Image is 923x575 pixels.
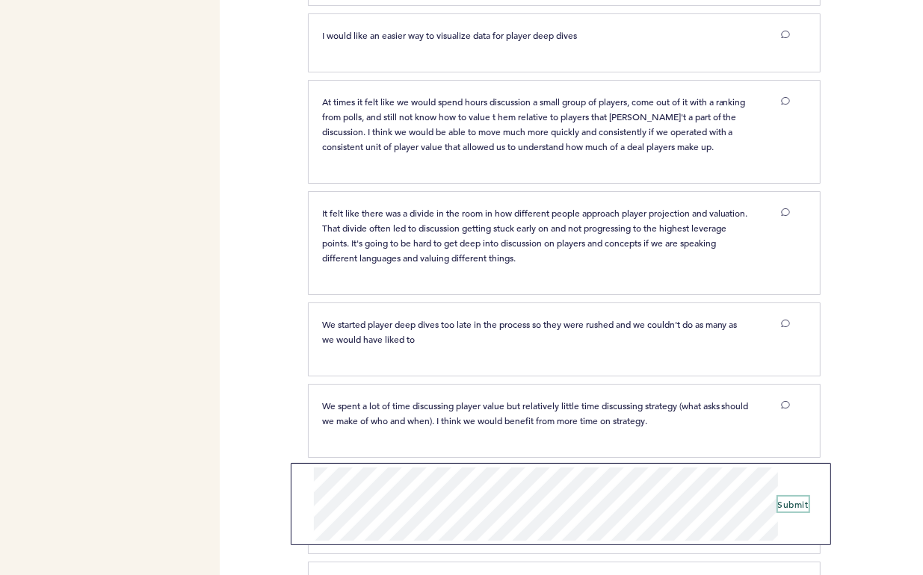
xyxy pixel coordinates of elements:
span: It felt like there was a divide in the room in how different people approach player projection an... [322,207,750,264]
span: Submit [778,498,809,510]
span: We started player deep dives too late in the process so they were rushed and we couldn't do as ma... [322,318,740,345]
span: I would like an easier way to visualize data for player deep dives [322,29,577,41]
span: We spent a lot of time discussing player value but relatively little time discussing strategy (wh... [322,400,751,426]
button: Submit [778,497,809,512]
span: At times it felt like we would spend hours discussion a small group of players, come out of it wi... [322,96,748,152]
